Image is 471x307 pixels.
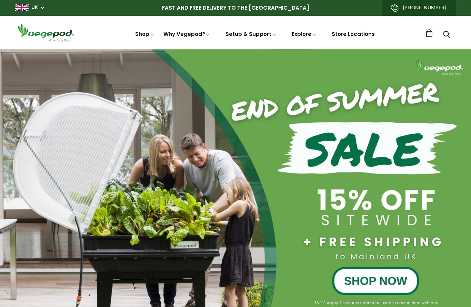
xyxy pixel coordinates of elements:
img: gb_large.png [15,4,29,11]
img: Vegepod [15,23,77,42]
a: Explore [292,30,317,38]
a: Why Vegepod? [163,30,210,38]
a: Setup & Support [226,30,277,38]
a: UK [31,4,38,11]
a: Store Locations [332,30,375,38]
a: Shop [135,30,154,38]
a: Search [443,31,450,39]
